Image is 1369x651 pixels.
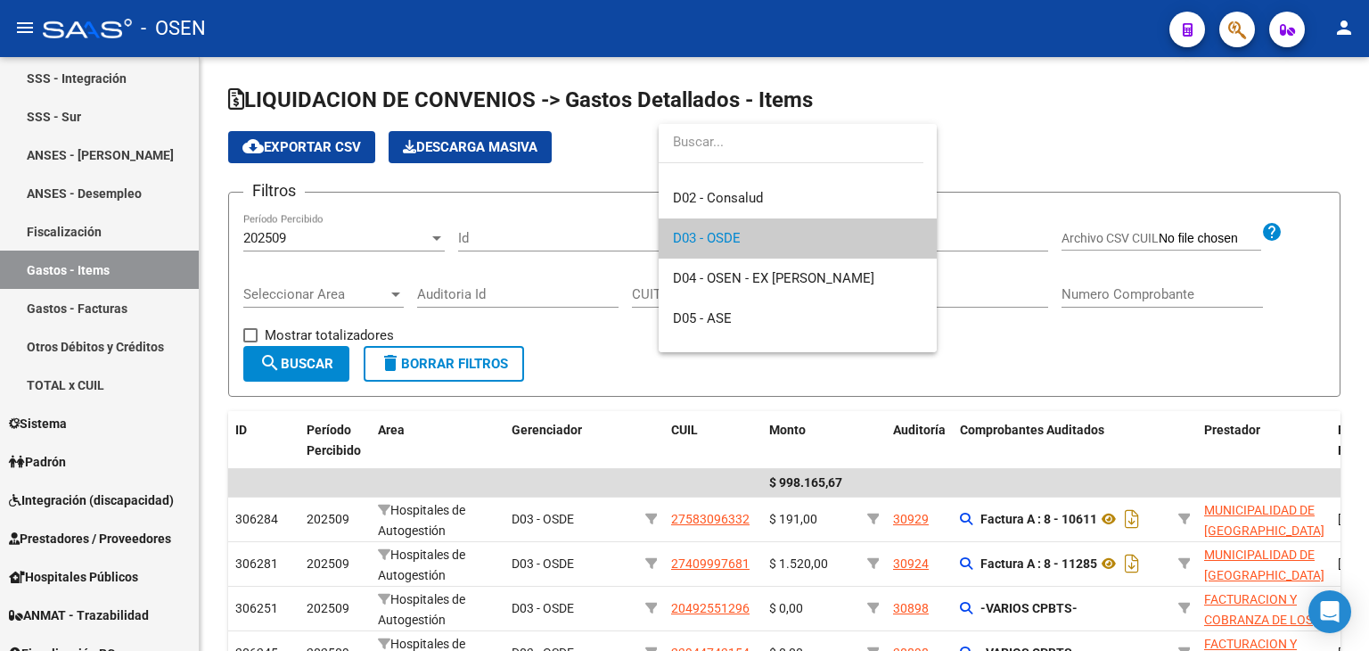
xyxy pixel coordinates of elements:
span: D05 - ASE [673,310,732,326]
div: Open Intercom Messenger [1308,590,1351,633]
span: (eliminado) [759,350,827,367]
span: D02 - Consalud [673,190,763,206]
span: D04 - OSEN - EX [PERSON_NAME] [673,270,874,286]
span: D03 - OSDE [673,230,741,246]
span: D06 - SR Salud [673,350,759,367]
